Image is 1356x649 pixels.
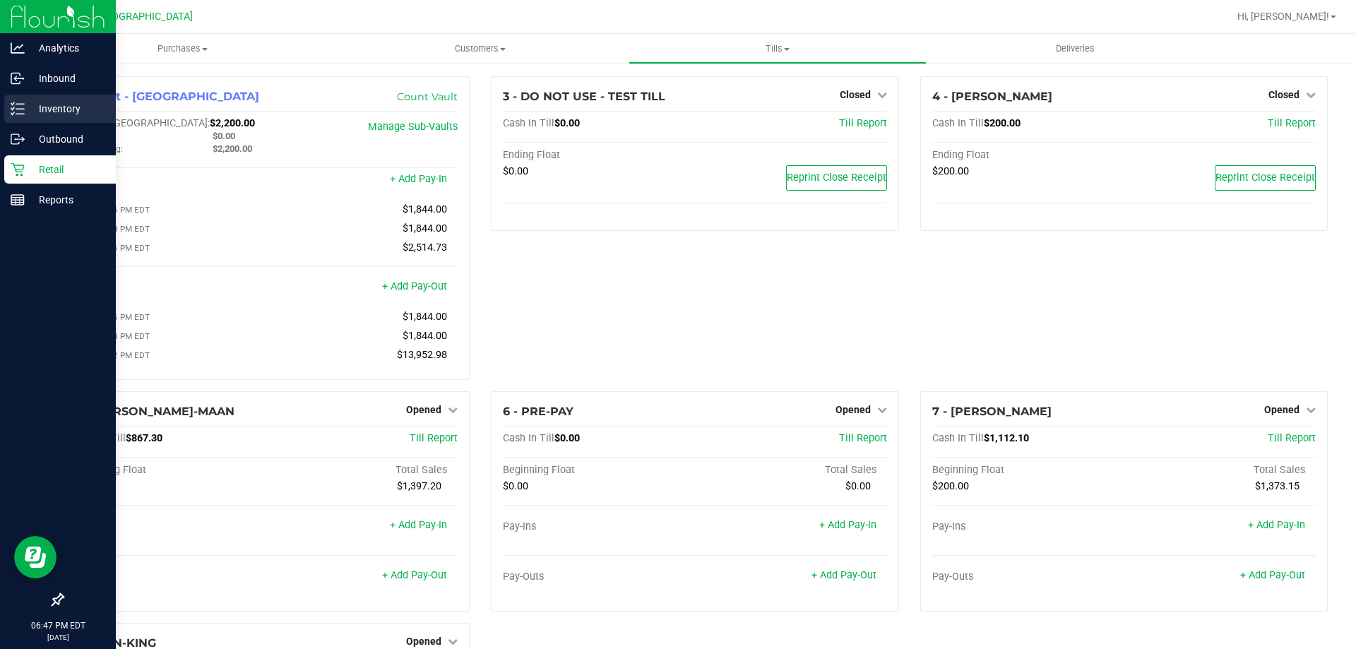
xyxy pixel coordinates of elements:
[6,632,109,643] p: [DATE]
[14,536,56,578] iframe: Resource center
[786,165,887,191] button: Reprint Close Receipt
[34,42,331,55] span: Purchases
[932,571,1124,583] div: Pay-Outs
[25,161,109,178] p: Retail
[932,432,984,444] span: Cash In Till
[11,71,25,85] inline-svg: Inbound
[403,222,447,234] span: $1,844.00
[397,90,458,103] a: Count Vault
[1248,519,1305,531] a: + Add Pay-In
[503,464,695,477] div: Beginning Float
[406,636,441,647] span: Opened
[503,149,695,162] div: Ending Float
[1268,117,1316,129] a: Till Report
[932,405,1052,418] span: 7 - [PERSON_NAME]
[213,143,252,154] span: $2,200.00
[1268,432,1316,444] a: Till Report
[6,619,109,632] p: 06:47 PM EDT
[811,569,876,581] a: + Add Pay-Out
[25,100,109,117] p: Inventory
[397,480,441,492] span: $1,397.20
[932,117,984,129] span: Cash In Till
[503,520,695,533] div: Pay-Ins
[932,90,1052,103] span: 4 - [PERSON_NAME]
[74,520,266,533] div: Pay-Ins
[34,34,331,64] a: Purchases
[503,480,528,492] span: $0.00
[984,117,1021,129] span: $200.00
[845,480,871,492] span: $0.00
[629,34,926,64] a: Tills
[1124,464,1316,477] div: Total Sales
[331,34,629,64] a: Customers
[74,571,266,583] div: Pay-Outs
[554,432,580,444] span: $0.00
[403,311,447,323] span: $1,844.00
[96,11,193,23] span: [GEOGRAPHIC_DATA]
[932,480,969,492] span: $200.00
[1215,165,1316,191] button: Reprint Close Receipt
[932,149,1124,162] div: Ending Float
[25,191,109,208] p: Reports
[840,89,871,100] span: Closed
[503,571,695,583] div: Pay-Outs
[1240,569,1305,581] a: + Add Pay-Out
[406,404,441,415] span: Opened
[11,41,25,55] inline-svg: Analytics
[839,117,887,129] a: Till Report
[11,162,25,177] inline-svg: Retail
[503,117,554,129] span: Cash In Till
[126,432,162,444] span: $867.30
[11,132,25,146] inline-svg: Outbound
[503,432,554,444] span: Cash In Till
[403,330,447,342] span: $1,844.00
[332,42,628,55] span: Customers
[1237,11,1329,22] span: Hi, [PERSON_NAME]!
[410,432,458,444] a: Till Report
[932,520,1124,533] div: Pay-Ins
[74,282,266,294] div: Pay-Outs
[25,131,109,148] p: Outbound
[390,173,447,185] a: + Add Pay-In
[984,432,1029,444] span: $1,112.10
[695,464,887,477] div: Total Sales
[503,90,665,103] span: 3 - DO NOT USE - TEST TILL
[1215,172,1315,184] span: Reprint Close Receipt
[1255,480,1299,492] span: $1,373.15
[839,432,887,444] a: Till Report
[210,117,255,129] span: $2,200.00
[932,165,969,177] span: $200.00
[382,280,447,292] a: + Add Pay-Out
[390,519,447,531] a: + Add Pay-In
[629,42,925,55] span: Tills
[503,165,528,177] span: $0.00
[25,40,109,56] p: Analytics
[11,193,25,207] inline-svg: Reports
[503,405,573,418] span: 6 - PRE-PAY
[25,70,109,87] p: Inbound
[554,117,580,129] span: $0.00
[74,464,266,477] div: Beginning Float
[787,172,886,184] span: Reprint Close Receipt
[927,34,1224,64] a: Deliveries
[403,242,447,254] span: $2,514.73
[213,131,235,141] span: $0.00
[397,349,447,361] span: $13,952.98
[368,121,458,133] a: Manage Sub-Vaults
[1268,89,1299,100] span: Closed
[74,117,210,129] span: Cash In [GEOGRAPHIC_DATA]:
[403,203,447,215] span: $1,844.00
[266,464,458,477] div: Total Sales
[1264,404,1299,415] span: Opened
[74,174,266,187] div: Pay-Ins
[1037,42,1114,55] span: Deliveries
[74,405,234,418] span: 5 - [PERSON_NAME]-MAAN
[74,90,259,103] span: 1 - Vault - [GEOGRAPHIC_DATA]
[819,519,876,531] a: + Add Pay-In
[382,569,447,581] a: + Add Pay-Out
[11,102,25,116] inline-svg: Inventory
